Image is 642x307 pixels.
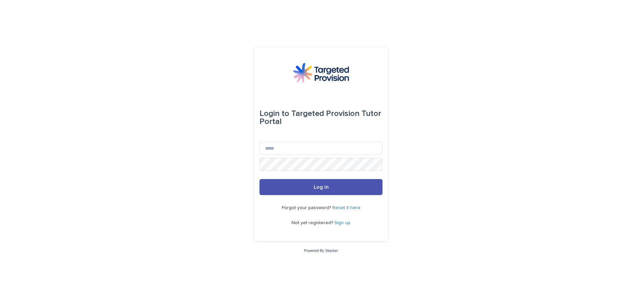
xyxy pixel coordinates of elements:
a: Sign up [334,220,350,225]
span: Not yet registered? [292,220,334,225]
span: Login to [259,110,289,118]
img: M5nRWzHhSzIhMunXDL62 [293,63,349,83]
button: Log in [259,179,383,195]
a: Reset it here [332,205,360,210]
a: Powered By Stacker [304,249,338,253]
div: Targeted Provision Tutor Portal [259,104,383,131]
span: Forgot your password? [282,205,332,210]
span: Log in [314,184,329,190]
